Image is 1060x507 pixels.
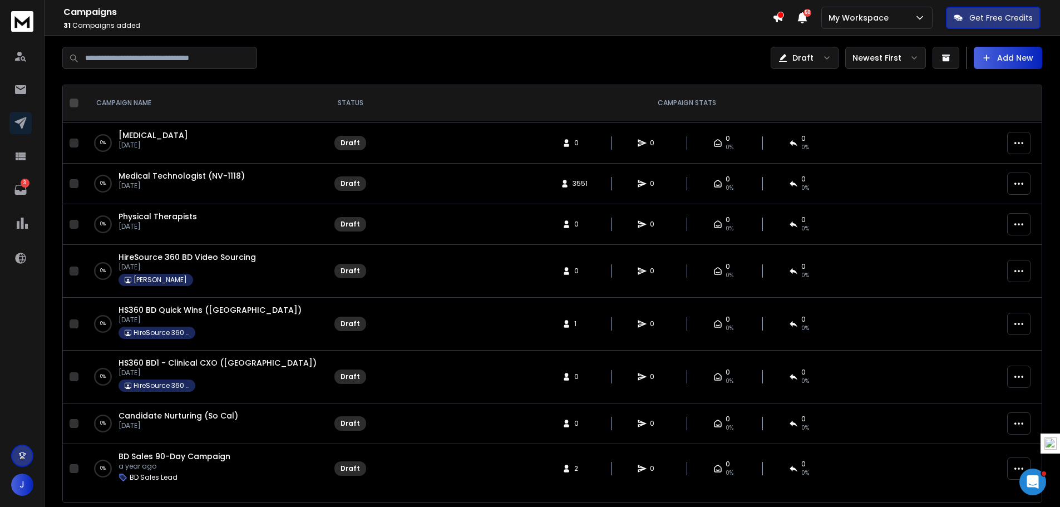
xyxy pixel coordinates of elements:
[650,372,661,381] span: 0
[341,319,360,328] div: Draft
[792,52,814,63] p: Draft
[726,175,730,184] span: 0
[341,139,360,147] div: Draft
[573,179,588,188] span: 3551
[11,474,33,496] button: J
[574,372,585,381] span: 0
[726,415,730,424] span: 0
[63,21,71,30] span: 31
[801,460,806,469] span: 0
[574,220,585,229] span: 0
[328,85,373,121] th: STATUS
[21,179,29,188] p: 3
[574,464,585,473] span: 2
[946,7,1041,29] button: Get Free Credits
[726,262,730,271] span: 0
[801,324,809,333] span: 0%
[803,9,811,17] span: 50
[829,12,893,23] p: My Workspace
[726,271,733,280] span: 0%
[63,6,772,19] h1: Campaigns
[83,85,328,121] th: CAMPAIGN NAME
[119,181,245,190] p: [DATE]
[801,175,806,184] span: 0
[574,419,585,428] span: 0
[9,179,32,201] a: 3
[119,141,188,150] p: [DATE]
[119,421,238,430] p: [DATE]
[119,263,256,272] p: [DATE]
[119,222,197,231] p: [DATE]
[726,315,730,324] span: 0
[83,403,328,444] td: 0%Candidate Nurturing (So Cal)[DATE]
[726,134,730,143] span: 0
[134,381,189,390] p: HireSource 360 BD
[119,252,256,263] a: HireSource 360 BD Video Sourcing
[650,419,661,428] span: 0
[119,130,188,141] a: [MEDICAL_DATA]
[134,328,189,337] p: HireSource 360 BD
[726,224,733,233] span: 0%
[341,419,360,428] div: Draft
[341,267,360,275] div: Draft
[373,85,1000,121] th: CAMPAIGN STATS
[650,220,661,229] span: 0
[83,164,328,204] td: 0%Medical Technologist (NV-1118)[DATE]
[100,418,106,429] p: 0 %
[83,123,328,164] td: 0%[MEDICAL_DATA][DATE]
[726,215,730,224] span: 0
[100,463,106,474] p: 0 %
[341,220,360,229] div: Draft
[119,462,230,471] p: a year ago
[1019,469,1046,495] iframe: Intercom live chat
[726,424,733,432] span: 0%
[119,316,302,324] p: [DATE]
[574,139,585,147] span: 0
[650,139,661,147] span: 0
[801,377,809,386] span: 0%
[726,368,730,377] span: 0
[650,464,661,473] span: 0
[83,204,328,245] td: 0%Physical Therapists[DATE]
[119,410,238,421] a: Candidate Nurturing (So Cal)
[726,377,733,386] span: 0%
[801,215,806,224] span: 0
[119,211,197,222] a: Physical Therapists
[83,351,328,403] td: 0%HS360 BD1 - Clinical CXO ([GEOGRAPHIC_DATA])[DATE]HireSource 360 BD
[11,11,33,32] img: logo
[801,368,806,377] span: 0
[119,451,230,462] a: BD Sales 90-Day Campaign
[801,143,809,152] span: 0%
[726,469,733,478] span: 0%
[83,444,328,494] td: 0%BD Sales 90-Day Campaigna year agoBD Sales Lead
[119,170,245,181] a: Medical Technologist (NV-1118)
[974,47,1042,69] button: Add New
[119,304,302,316] a: HS360 BD Quick Wins ([GEOGRAPHIC_DATA])
[100,318,106,329] p: 0 %
[801,262,806,271] span: 0
[650,267,661,275] span: 0
[801,184,809,193] span: 0%
[726,184,733,193] span: 0%
[801,469,809,478] span: 0%
[801,415,806,424] span: 0
[801,424,809,432] span: 0%
[801,134,806,143] span: 0
[650,179,661,188] span: 0
[801,315,806,324] span: 0
[726,324,733,333] span: 0%
[100,371,106,382] p: 0 %
[119,357,317,368] a: HS360 BD1 - Clinical CXO ([GEOGRAPHIC_DATA])
[726,143,733,152] span: 0%
[100,219,106,230] p: 0 %
[969,12,1033,23] p: Get Free Credits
